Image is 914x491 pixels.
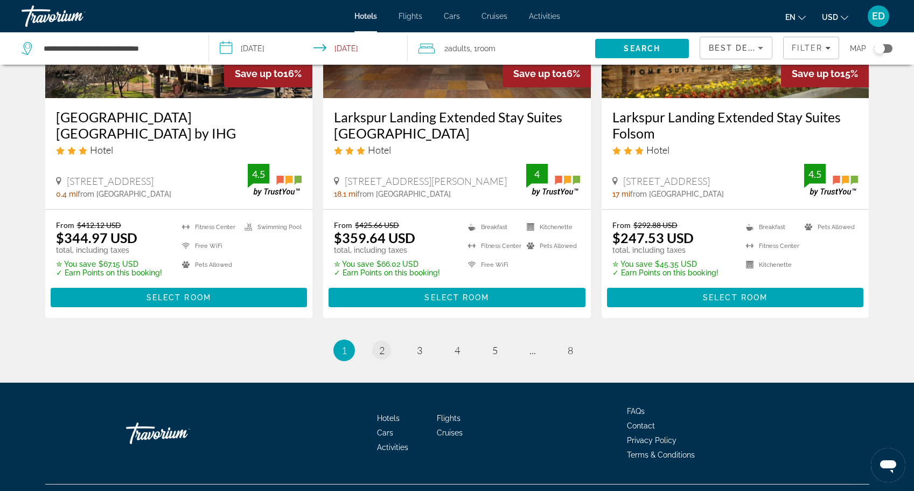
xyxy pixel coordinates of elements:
span: From [334,220,352,230]
li: Breakfast [463,220,521,234]
span: Select Room [703,293,768,302]
div: 4.5 [804,168,826,181]
div: 3 star Hotel [334,144,580,156]
li: Pets Allowed [521,239,580,253]
span: Flights [437,414,461,423]
span: Hotels [377,414,400,423]
span: 1 [341,344,347,356]
div: 15% [781,60,869,87]
a: FAQs [627,407,645,416]
del: $412.12 USD [77,220,121,230]
p: ✓ Earn Points on this booking! [612,268,718,277]
span: 2 [379,344,385,356]
span: Cruises [437,428,463,437]
p: $66.02 USD [334,260,440,268]
div: 4 [526,168,548,181]
span: Hotels [354,12,377,20]
span: From [56,220,74,230]
a: Contact [627,421,655,430]
h3: Larkspur Landing Extended Stay Suites Folsom [612,109,859,141]
button: Change currency [822,9,848,25]
li: Free WiFi [177,239,239,253]
span: Map [850,41,866,56]
div: 16% [224,60,312,87]
span: 5 [492,344,498,356]
span: , 1 [470,41,496,56]
button: Select Room [51,288,308,307]
span: Terms & Conditions [627,451,695,459]
li: Free WiFi [463,258,521,272]
a: Select Room [51,290,308,302]
span: en [785,13,796,22]
span: 18.1 mi [334,190,357,198]
nav: Pagination [45,340,869,361]
span: Hotel [646,144,669,156]
span: [STREET_ADDRESS] [67,175,154,187]
p: ✓ Earn Points on this booking! [334,268,440,277]
span: from [GEOGRAPHIC_DATA] [630,190,724,198]
button: Travelers: 2 adults, 0 children [408,32,595,65]
span: 2 [444,41,470,56]
iframe: Button to launch messaging window [871,448,905,482]
ins: $247.53 USD [612,230,694,246]
button: Change language [785,9,806,25]
p: ✓ Earn Points on this booking! [56,268,162,277]
span: Adults [448,44,470,53]
span: Flights [399,12,422,20]
span: from [GEOGRAPHIC_DATA] [78,190,171,198]
li: Pets Allowed [177,258,239,272]
del: $292.88 USD [633,220,678,230]
span: 4 [455,344,460,356]
span: From [612,220,631,230]
span: Save up to [235,68,283,79]
span: [STREET_ADDRESS][PERSON_NAME] [345,175,507,187]
button: Select check in and out date [209,32,407,65]
p: total, including taxes [56,246,162,254]
img: TrustYou guest rating badge [526,164,580,196]
span: ✮ You save [334,260,374,268]
p: total, including taxes [334,246,440,254]
a: Travorium [22,2,129,30]
span: Hotel [368,144,391,156]
a: Cars [444,12,460,20]
li: Pets Allowed [799,220,858,234]
span: Select Room [424,293,489,302]
mat-select: Sort by [709,42,763,54]
a: [GEOGRAPHIC_DATA] [GEOGRAPHIC_DATA] by IHG [56,109,302,141]
span: USD [822,13,838,22]
span: 8 [568,344,573,356]
div: 16% [503,60,591,87]
div: 3 star Hotel [612,144,859,156]
button: Toggle map [866,44,892,53]
a: Larkspur Landing Extended Stay Suites [GEOGRAPHIC_DATA] [334,109,580,141]
img: TrustYou guest rating badge [804,164,858,196]
span: 17 mi [612,190,630,198]
a: Cars [377,428,393,437]
li: Kitchenette [521,220,580,234]
p: total, including taxes [612,246,718,254]
span: 3 [417,344,422,356]
span: Select Room [146,293,211,302]
span: from [GEOGRAPHIC_DATA] [357,190,451,198]
span: Filter [792,44,822,52]
a: Activities [529,12,560,20]
li: Fitness Center [741,239,799,253]
span: Hotel [90,144,113,156]
a: Privacy Policy [627,436,676,445]
button: Search [595,39,689,58]
img: TrustYou guest rating badge [248,164,302,196]
button: Filters [783,37,839,59]
input: Search hotel destination [43,40,192,57]
span: ✮ You save [56,260,96,268]
span: Room [477,44,496,53]
button: Select Room [329,288,585,307]
li: Swimming Pool [239,220,302,234]
li: Fitness Center [177,220,239,234]
del: $425.66 USD [355,220,399,230]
